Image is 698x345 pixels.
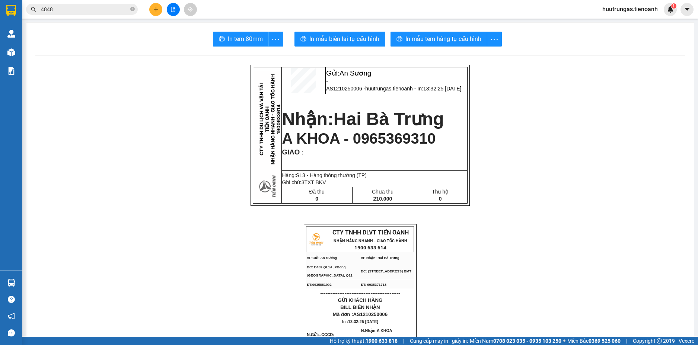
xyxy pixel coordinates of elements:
span: - [326,79,328,84]
span: question-circle [8,296,15,303]
span: N.Gửi: [307,332,335,337]
span: printer [219,36,225,43]
button: more [487,32,502,47]
span: VP Nhận: Hai Bà Trưng [361,256,399,260]
span: close-circle [130,7,135,11]
span: 0 [315,196,318,202]
span: 3 - Hàng thông thường (TP) [302,172,367,178]
strong: 1900 633 818 [366,338,398,344]
span: message [8,329,15,336]
span: An Sương [340,69,371,77]
span: ⚪️ [563,339,565,342]
strong: 1900 633 614 [354,245,386,250]
span: ĐT:0935881992 [307,283,331,287]
span: Đã thu [309,189,324,195]
img: warehouse-icon [7,279,15,287]
button: printerIn tem 80mm [213,32,269,47]
span: huutrungas.tienoanh - In: [365,86,461,92]
span: In mẫu biên lai tự cấu hình [309,34,379,44]
span: more [487,35,501,44]
strong: NHẬN HÀNG NHANH - GIAO TỐC HÀNH [334,239,407,243]
span: 0965369310. CCCD : [362,336,400,341]
span: 13:32:25 [DATE] [423,86,461,92]
span: more [269,35,283,44]
span: file-add [170,7,176,12]
span: Ghi chú: [282,179,326,185]
span: CTY TNHH DLVT TIẾN OANH [332,229,409,236]
span: 3TXT BKV [302,179,326,185]
img: warehouse-icon [7,30,15,38]
span: 0 [439,196,442,202]
strong: 0708 023 035 - 0935 103 250 [493,338,561,344]
span: | [403,337,404,345]
span: In mẫu tem hàng tự cấu hình [405,34,481,44]
span: printer [300,36,306,43]
span: Miền Bắc [567,337,621,345]
span: Hàng:SL [282,172,367,178]
span: BILL BIÊN NHẬN [340,304,380,310]
strong: 0369 525 060 [589,338,621,344]
img: icon-new-feature [667,6,674,13]
span: A KHOA - [361,328,401,341]
span: GỬI KHÁCH HÀNG [338,297,383,303]
span: close-circle [130,6,135,13]
button: printerIn mẫu biên lai tự cấu hình [294,32,385,47]
button: more [268,32,283,47]
span: aim [188,7,193,12]
span: Chưa thu [372,189,393,195]
span: AS1210250006 - [326,86,461,92]
span: Mã đơn : [333,312,388,317]
span: VP Gửi: An Sương [307,256,337,260]
span: ---------------------------------------------- [320,290,400,296]
button: printerIn mẫu tem hàng tự cấu hình [391,32,487,47]
span: N.Nhận: [361,328,401,341]
span: Hai Bà Trưng [334,109,444,129]
span: In tem 80mm [228,34,263,44]
span: CCCD: [321,332,335,337]
sup: 1 [671,3,676,9]
span: . [320,332,335,337]
img: logo-vxr [6,5,16,16]
span: ĐC: B459 QL1A, PĐông [GEOGRAPHIC_DATA], Q12 [307,265,353,277]
span: Thu hộ [432,189,449,195]
span: - [319,332,335,337]
span: In : [342,319,378,324]
button: aim [184,3,197,16]
span: A KHOA - 0965369310 [282,130,436,147]
span: : [300,150,303,156]
span: printer [396,36,402,43]
input: Tìm tên, số ĐT hoặc mã đơn [41,5,129,13]
span: AS1210250006 [353,312,388,317]
span: | [626,337,627,345]
span: 210.000 [373,196,392,202]
img: warehouse-icon [7,48,15,56]
span: ĐC: [STREET_ADDRESS] BMT [361,269,411,273]
img: logo [307,230,325,249]
span: notification [8,313,15,320]
strong: Nhận: [282,109,444,129]
span: plus [153,7,159,12]
span: Gửi: [326,69,371,77]
span: ĐT: 0935371718 [361,283,386,287]
button: plus [149,3,162,16]
span: 1 [672,3,675,9]
span: Hỗ trợ kỹ thuật: [330,337,398,345]
span: GIAO [282,148,300,156]
span: huutrungas.tienoanh [596,4,664,14]
button: caret-down [681,3,694,16]
span: search [31,7,36,12]
span: Miền Nam [470,337,561,345]
span: caret-down [684,6,691,13]
img: solution-icon [7,67,15,75]
span: copyright [657,338,662,344]
span: 13:32:25 [DATE] [348,319,378,324]
span: Cung cấp máy in - giấy in: [410,337,468,345]
button: file-add [167,3,180,16]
